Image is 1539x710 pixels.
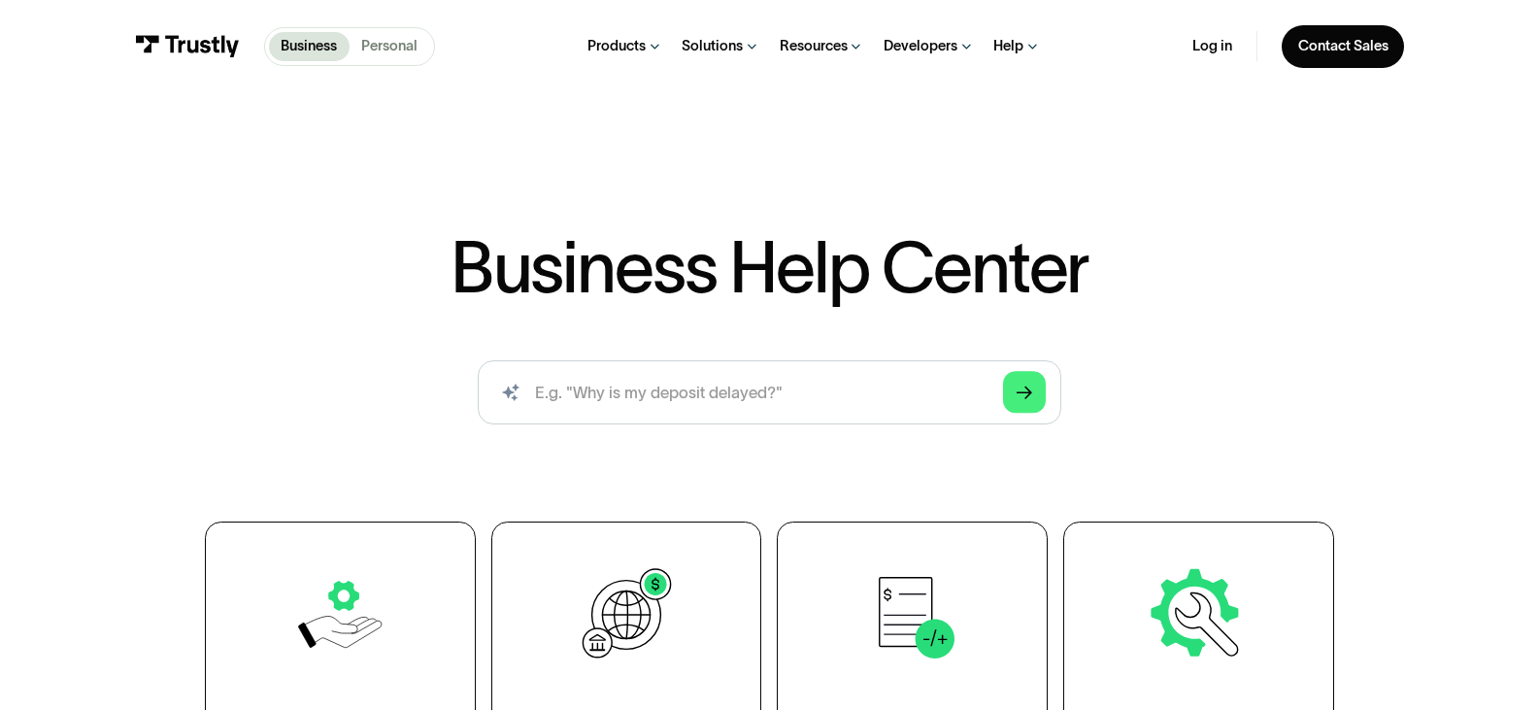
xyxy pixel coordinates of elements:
[478,360,1062,424] form: Search
[780,37,848,55] div: Resources
[269,32,350,61] a: Business
[281,36,337,57] p: Business
[1192,37,1232,55] a: Log in
[1282,25,1404,68] a: Contact Sales
[361,36,418,57] p: Personal
[1298,37,1388,55] div: Contact Sales
[682,37,743,55] div: Solutions
[884,37,957,55] div: Developers
[587,37,646,55] div: Products
[478,360,1062,424] input: search
[135,35,240,57] img: Trustly Logo
[451,233,1088,304] h1: Business Help Center
[350,32,430,61] a: Personal
[993,37,1023,55] div: Help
